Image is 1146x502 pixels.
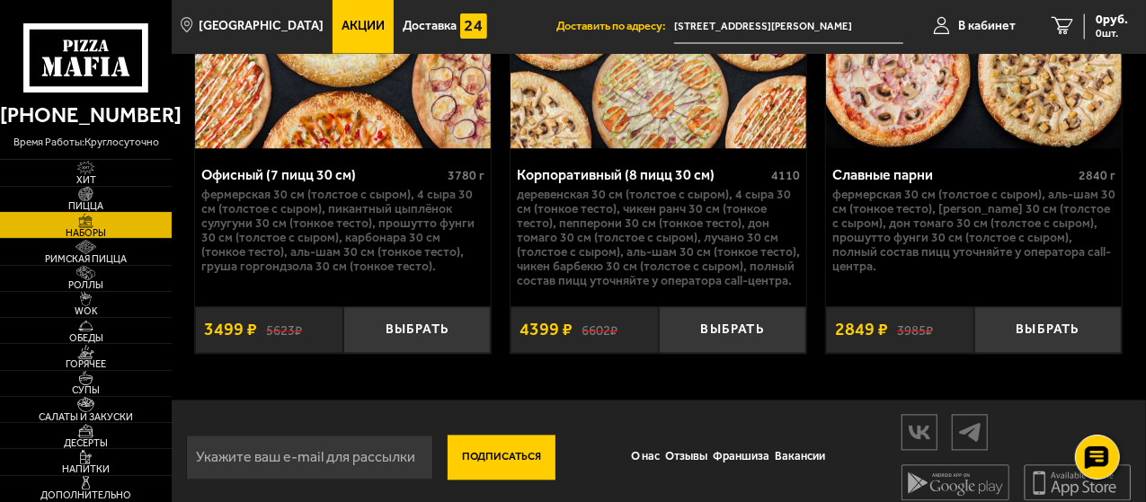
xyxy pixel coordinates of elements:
[832,167,1074,184] div: Славные парни
[403,21,457,33] span: Доставка
[460,13,487,40] img: 15daf4d41897b9f0e9f617042186c801.svg
[556,22,674,33] span: Доставить по адресу:
[710,440,772,476] a: Франшиза
[517,167,767,184] div: Корпоративный (8 пицц 30 см)
[343,307,492,355] button: Выбрать
[520,321,573,339] span: 4399 ₽
[204,321,257,339] span: 3499 ₽
[958,21,1016,33] span: В кабинет
[897,322,933,339] s: 3985 ₽
[835,321,888,339] span: 2849 ₽
[953,417,987,448] img: tg
[974,307,1123,355] button: Выбрать
[517,189,800,289] p: Деревенская 30 см (толстое с сыром), 4 сыра 30 см (тонкое тесто), Чикен Ранч 30 см (тонкое тесто)...
[201,189,484,275] p: Фермерская 30 см (толстое с сыром), 4 сыра 30 см (толстое с сыром), Пикантный цыплёнок сулугуни 3...
[628,440,662,476] a: О нас
[1079,169,1115,184] span: 2840 г
[832,189,1115,275] p: Фермерская 30 см (толстое с сыром), Аль-Шам 30 см (тонкое тесто), [PERSON_NAME] 30 см (толстое с ...
[674,11,903,44] input: Ваш адрес доставки
[201,167,443,184] div: Офисный (7 пицц 30 см)
[448,436,555,480] button: Подписаться
[448,169,484,184] span: 3780 г
[772,440,828,476] a: Вакансии
[582,322,617,339] s: 6602 ₽
[200,21,324,33] span: [GEOGRAPHIC_DATA]
[662,440,710,476] a: Отзывы
[902,417,937,448] img: vk
[342,21,385,33] span: Акции
[1096,29,1128,40] span: 0 шт.
[266,322,302,339] s: 5623 ₽
[659,307,807,355] button: Выбрать
[771,169,800,184] span: 4110
[186,436,433,480] input: Укажите ваш e-mail для рассылки
[1096,14,1128,27] span: 0 руб.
